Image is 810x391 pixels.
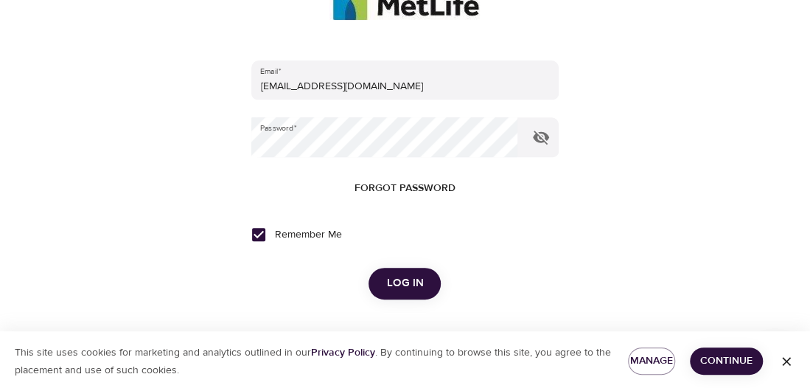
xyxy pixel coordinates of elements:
button: Forgot password [349,175,461,202]
a: Privacy Policy [311,346,375,359]
button: Continue [690,347,763,375]
span: Log in [386,274,423,293]
button: Manage [628,347,675,375]
span: Remember Me [274,227,341,243]
button: Log in [369,268,441,299]
span: Forgot password [355,179,455,198]
span: Manage [640,352,663,370]
span: Continue [702,352,751,370]
div: OR [391,329,419,346]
